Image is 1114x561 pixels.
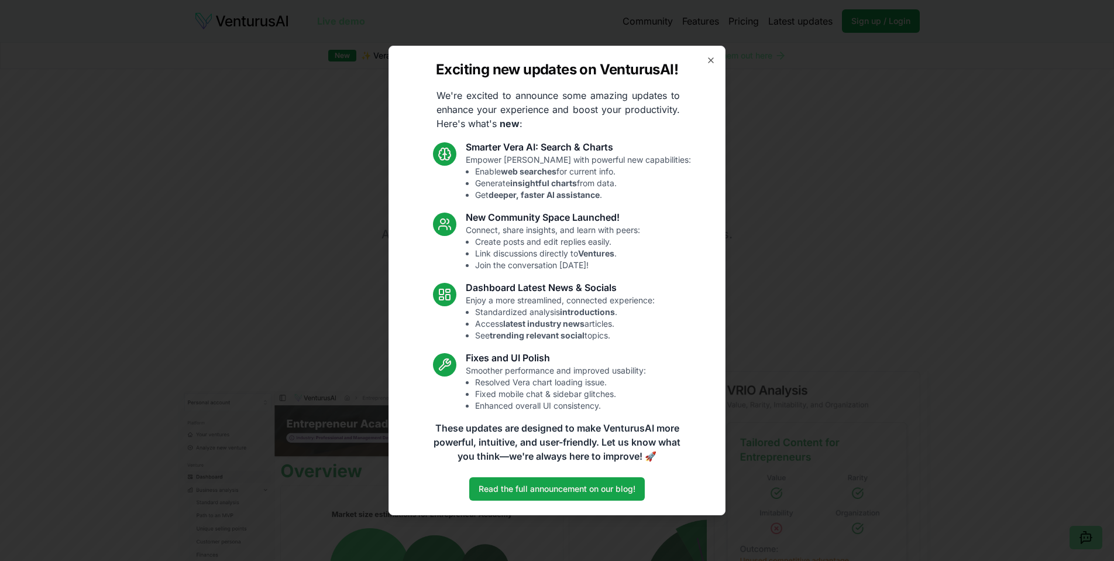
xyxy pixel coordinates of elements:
[469,477,645,501] a: Read the full announcement on our blog!
[475,248,640,259] li: Link discussions directly to .
[466,295,655,341] p: Enjoy a more streamlined, connected experience:
[475,236,640,248] li: Create posts and edit replies easily.
[475,259,640,271] li: Join the conversation [DATE]!
[466,365,646,412] p: Smoother performance and improved usability:
[503,319,584,329] strong: latest industry news
[475,318,655,330] li: Access articles.
[436,60,678,79] h2: Exciting new updates on VenturusAI!
[560,307,615,317] strong: introductions
[578,248,614,258] strong: Ventures
[466,154,691,201] p: Empower [PERSON_NAME] with powerful new capabilities:
[510,178,577,188] strong: insightful charts
[475,166,691,177] li: Enable for current info.
[490,330,584,340] strong: trending relevant social
[475,377,646,388] li: Resolved Vera chart loading issue.
[475,306,655,318] li: Standardized analysis .
[475,189,691,201] li: Get .
[466,280,655,295] h3: Dashboard Latest News & Socials
[501,166,556,176] strong: web searches
[466,140,691,154] h3: Smarter Vera AI: Search & Charts
[466,351,646,365] h3: Fixes and UI Polish
[427,88,689,131] p: We're excited to announce some amazing updates to enhance your experience and boost your producti...
[489,190,600,200] strong: deeper, faster AI assistance
[426,421,688,463] p: These updates are designed to make VenturusAI more powerful, intuitive, and user-friendly. Let us...
[475,400,646,412] li: Enhanced overall UI consistency.
[475,177,691,189] li: Generate from data.
[500,118,520,129] strong: new
[466,210,640,224] h3: New Community Space Launched!
[466,224,640,271] p: Connect, share insights, and learn with peers:
[475,388,646,400] li: Fixed mobile chat & sidebar glitches.
[475,330,655,341] li: See topics.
